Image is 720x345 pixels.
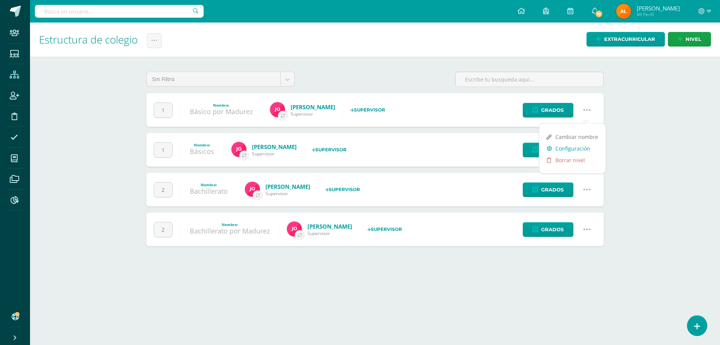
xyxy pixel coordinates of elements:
[541,223,564,237] span: Grados
[252,151,297,157] span: Supervisor
[152,72,274,86] span: Sin Filtro
[367,226,402,232] strong: Supervisor
[616,4,631,19] img: 1cbea150d313f082d5af7cf5ae3e4268.png
[586,32,665,47] a: Extracurricular
[39,32,138,47] span: Estructura de colegio
[325,187,360,192] strong: Supervisor
[541,183,564,197] span: Grados
[190,187,228,196] a: Bachillerato
[190,107,253,116] a: Básico por Madurez
[539,131,606,143] a: Cambiar nombre
[213,102,229,108] strong: Nombre:
[541,103,564,117] span: Grados
[201,182,217,187] strong: Nombre:
[194,142,210,148] strong: Nombre:
[523,103,573,118] a: Grados
[291,111,335,117] span: Supervisor
[252,143,297,151] a: [PERSON_NAME]
[456,72,603,87] input: Escribe tu busqueda aqui...
[307,230,352,237] span: Supervisor
[351,107,385,113] strong: Supervisor
[523,222,573,237] a: Grados
[595,10,603,18] span: 16
[539,154,606,166] a: Borrar nivel
[245,182,260,197] img: a7a57b6c992512b3d2b3c5b9842ce59d.png
[190,226,270,235] a: Bachillerato por Madurez
[222,222,238,227] strong: Nombre:
[190,147,214,156] a: Básicos
[270,102,285,117] img: a7a57b6c992512b3d2b3c5b9842ce59d.png
[637,11,680,18] span: Mi Perfil
[523,143,573,157] a: Grados
[265,190,310,197] span: Supervisor
[539,143,606,154] a: Configuración
[35,5,204,18] input: Busca un usuario...
[147,72,294,86] a: Sin Filtro
[523,182,573,197] a: Grados
[307,223,352,230] a: [PERSON_NAME]
[604,32,655,46] span: Extracurricular
[287,221,302,237] img: a7a57b6c992512b3d2b3c5b9842ce59d.png
[637,5,680,12] span: [PERSON_NAME]
[291,103,335,111] a: [PERSON_NAME]
[265,183,310,190] a: [PERSON_NAME]
[231,142,246,157] img: a7a57b6c992512b3d2b3c5b9842ce59d.png
[312,147,346,152] strong: Supervisor
[685,32,701,46] span: nivel
[668,32,711,47] a: nivel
